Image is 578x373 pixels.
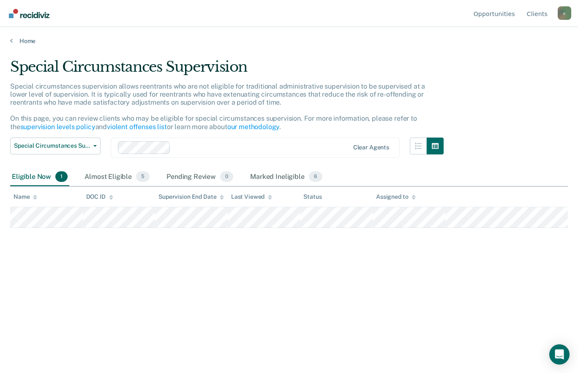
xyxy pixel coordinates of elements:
[55,171,68,182] span: 1
[549,344,570,365] div: Open Intercom Messenger
[20,123,95,131] a: supervision levels policy
[376,193,416,200] div: Assigned to
[14,142,90,149] span: Special Circumstances Supervision
[10,138,101,154] button: Special Circumstances Supervision
[248,168,324,186] div: Marked Ineligible6
[558,6,571,20] div: c
[14,193,37,200] div: Name
[10,168,69,186] div: Eligible Now1
[353,144,389,151] div: Clear agents
[136,171,150,182] span: 5
[86,193,113,200] div: DOC ID
[107,123,167,131] a: violent offenses list
[558,6,571,20] button: Profile dropdown button
[10,37,568,45] a: Home
[220,171,233,182] span: 0
[83,168,151,186] div: Almost Eligible5
[303,193,322,200] div: Status
[165,168,235,186] div: Pending Review0
[158,193,224,200] div: Supervision End Date
[9,9,49,18] img: Recidiviz
[231,193,272,200] div: Last Viewed
[10,58,444,82] div: Special Circumstances Supervision
[309,171,322,182] span: 6
[10,82,425,131] p: Special circumstances supervision allows reentrants who are not eligible for traditional administ...
[227,123,280,131] a: our methodology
